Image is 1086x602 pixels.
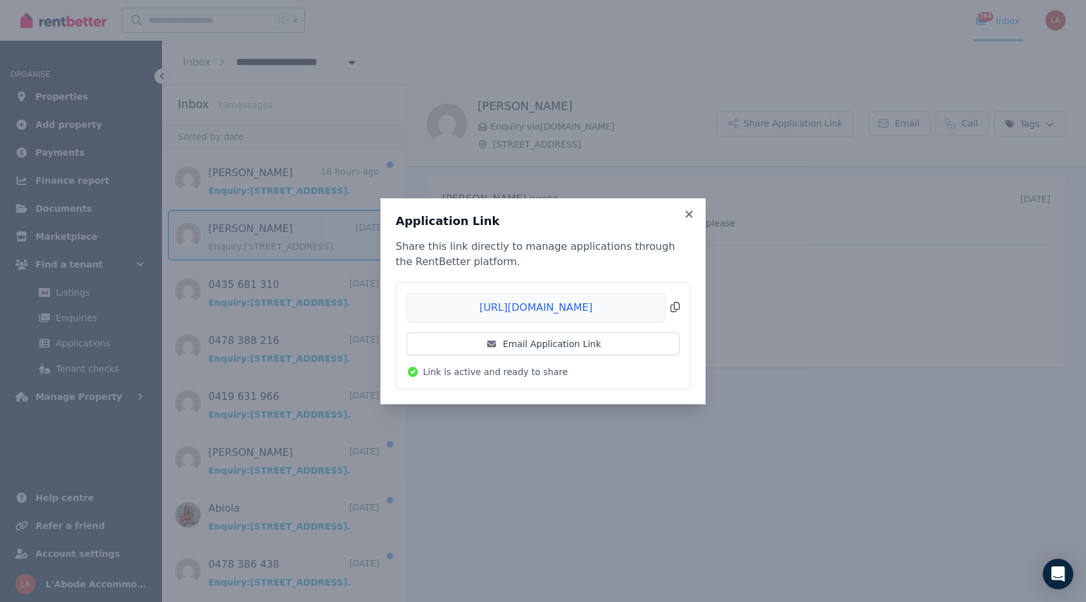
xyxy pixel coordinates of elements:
[1043,559,1073,589] div: Open Intercom Messenger
[406,293,680,322] button: [URL][DOMAIN_NAME]
[423,366,568,378] span: Link is active and ready to share
[406,332,680,355] a: Email Application Link
[396,214,690,229] h3: Application Link
[396,239,690,270] p: Share this link directly to manage applications through the RentBetter platform.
